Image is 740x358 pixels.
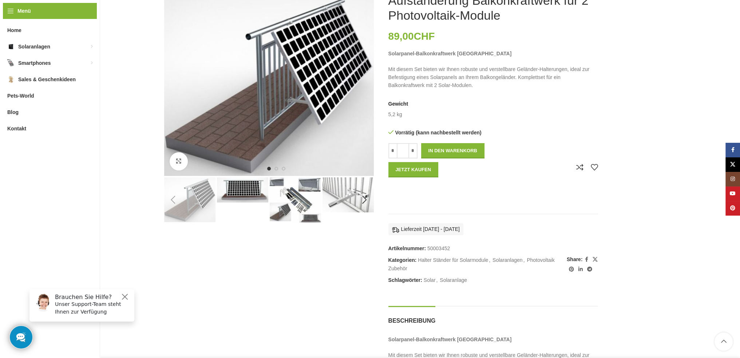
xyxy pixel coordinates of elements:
[322,177,374,212] img: Aufständerung Balkonkraftwerk für 2 Photovoltaik-Module – Bild 4
[270,177,321,223] img: Aufständerung Balkonkraftwerk für 2 Photovoltaik-Module – Bild 3
[97,9,106,18] button: Close
[388,257,555,271] a: Photovoltaik Zubehör
[17,7,31,15] span: Menü
[18,56,51,70] span: Smartphones
[492,257,523,263] a: Solaranlagen
[414,31,435,42] span: CHF
[725,201,740,216] a: Pinterest Social Link
[567,255,583,263] span: Share:
[388,111,402,118] td: 5,2 kg
[388,223,463,235] div: Lieferzeit [DATE] - [DATE]
[427,245,450,251] span: 50003452
[7,106,19,119] span: Blog
[725,186,740,201] a: YouTube Social Link
[274,167,278,170] li: Go to slide 2
[585,264,594,274] a: Telegram Social Link
[388,101,598,118] table: Produktdetails
[7,24,21,37] span: Home
[216,177,269,202] div: 2 / 9
[269,177,322,223] div: 3 / 9
[322,177,375,212] div: 4 / 9
[387,181,491,201] iframe: Sicherer Rahmen für schnelle Bezahlvorgänge
[388,162,439,177] button: Jetzt kaufen
[424,277,436,283] a: Solar
[489,256,490,264] span: ,
[163,177,216,222] div: 1 / 9
[715,333,733,351] a: Scroll to top button
[388,65,598,90] p: Mit diesem Set bieten wir Ihnen robuste und verstellbare Geländer-Halterungen, ideal zur Befestig...
[725,172,740,186] a: Instagram Social Link
[582,255,590,264] a: Facebook Social Link
[18,73,76,86] span: Sales & Geschenkideen
[7,122,26,135] span: Kontakt
[31,10,106,17] h6: Brauchen Sie Hilfe?
[567,264,576,274] a: Pinterest Social Link
[388,337,512,342] strong: Solarpanel-Balkonkraftwerk [GEOGRAPHIC_DATA]
[436,276,438,284] span: ,
[7,43,15,50] img: Solaranlagen
[590,255,599,264] a: X Social Link
[282,167,285,170] li: Go to slide 3
[217,177,268,202] img: Aufständerung Balkonkraftwerk für 2 Photovoltaik-Module – Bild 2
[10,10,28,28] img: Customer service
[418,257,488,263] a: Halter Ständer für Solarmodule
[523,256,525,264] span: ,
[7,59,15,67] img: Smartphones
[576,264,585,274] a: LinkedIn Social Link
[164,177,215,222] img: Aufständerung Balkonkraftwerk für 2 Photovoltaik-Module
[388,31,435,42] bdi: 89,00
[388,257,417,263] span: Kategorien:
[421,143,484,158] button: In den Warenkorb
[7,89,34,102] span: Pets-World
[7,76,15,83] img: Sales & Geschenkideen
[397,143,408,158] input: Produktmenge
[440,277,467,283] a: Solaranlage
[725,157,740,172] a: X Social Link
[725,143,740,157] a: Facebook Social Link
[267,167,271,170] li: Go to slide 1
[388,129,490,136] p: Vorrätig (kann nachbestellt werden)
[18,40,50,53] span: Solaranlagen
[388,245,426,251] span: Artikelnummer:
[164,191,182,209] div: Previous slide
[388,317,436,324] span: Beschreibung
[388,101,408,108] span: Gewicht
[31,17,106,32] p: Unser Support-Team steht Ihnen zur Verfügung
[388,277,422,283] span: Schlagwörter:
[388,51,512,56] strong: Solarpanel-Balkonkraftwerk [GEOGRAPHIC_DATA]
[356,191,374,209] div: Next slide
